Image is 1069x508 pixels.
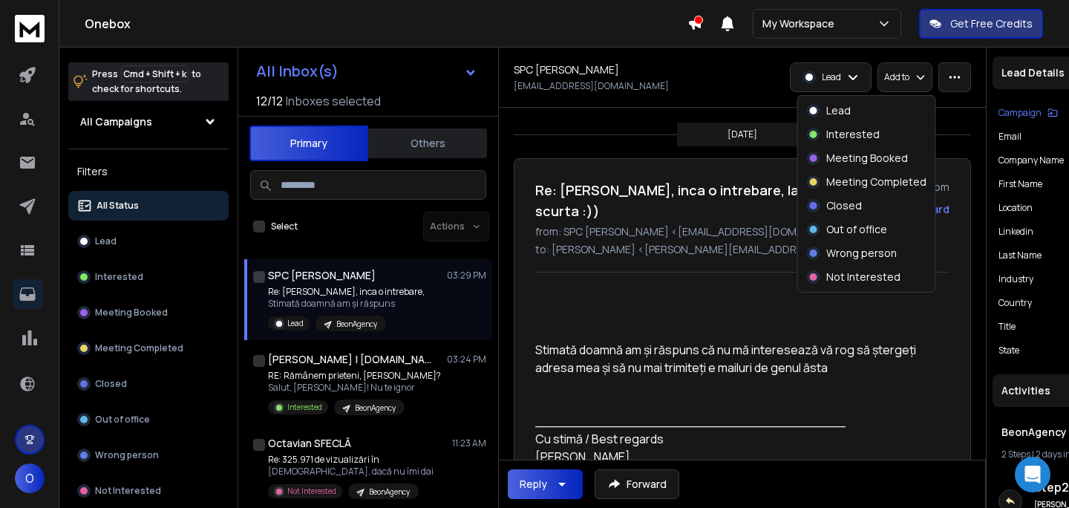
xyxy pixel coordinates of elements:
p: title [998,321,1016,333]
p: Salut, [PERSON_NAME]! Nu te ignor [268,382,441,394]
p: 11:23 AM [452,437,486,449]
p: Interested [287,402,322,413]
p: All Status [97,200,139,212]
p: 03:24 PM [447,354,486,365]
h1: All Campaigns [80,114,152,129]
p: BeonAgency [336,319,377,330]
span: 12 / 12 [256,92,283,110]
p: [DEMOGRAPHIC_DATA], dacă nu îmi dai [268,466,434,478]
p: Not Interested [826,270,900,284]
p: Lead [95,235,117,247]
p: Interested [95,271,143,283]
p: industry [998,273,1033,285]
h3: Filters [68,161,229,182]
p: Country [998,297,1032,309]
p: Not Interested [287,486,336,497]
h1: SPC [PERSON_NAME] [514,62,619,77]
button: Forward [595,469,679,499]
div: Stimată doamnă am și răspuns că nu mă interesează vă rog să ștergeți adresa mea și să nu mai trim... [535,341,938,377]
p: [PERSON_NAME] [535,448,938,466]
p: [EMAIL_ADDRESS][DOMAIN_NAME] [514,80,669,92]
p: Meeting Booked [826,151,908,166]
p: Campaign [998,107,1042,119]
h1: Re: [PERSON_NAME], inca o intrebare, la fel de scurta :)) [535,180,851,221]
p: BeonAgency [369,486,410,498]
h1: Onebox [85,15,687,33]
div: Open Intercom Messenger [1015,457,1050,492]
p: BeonAgency [355,403,396,414]
div: Reply [520,477,547,492]
p: Get Free Credits [950,16,1033,31]
p: First Name [998,178,1042,190]
button: Others [368,127,487,160]
p: Press to check for shortcuts. [92,67,201,97]
p: Cu stimă / Best regards [535,430,938,448]
h1: [PERSON_NAME] | [DOMAIN_NAME] [268,352,431,367]
p: Wrong person [826,246,897,261]
p: State [998,345,1019,356]
p: Company Name [998,154,1064,166]
p: Meeting Completed [95,342,183,354]
p: Email [998,131,1021,143]
p: Closed [826,198,862,213]
button: Primary [249,126,368,161]
p: Lead Details [1001,65,1065,80]
p: Meeting Completed [826,175,926,189]
p: 03:29 PM [447,270,486,281]
p: Lead [822,71,841,83]
p: Re: [PERSON_NAME], inca o intrebare, [268,286,425,298]
h3: Inboxes selected [286,92,381,110]
p: Out of office [826,222,887,237]
p: Re: 325.971 de vizualizări în [268,454,434,466]
h1: All Inbox(s) [256,64,339,79]
img: logo [15,15,45,42]
p: Stimată doamnă am și răspuns [268,298,425,310]
p: to: [PERSON_NAME] <[PERSON_NAME][EMAIL_ADDRESS][DOMAIN_NAME]> [535,242,949,257]
p: [DATE] [728,128,757,140]
p: Closed [95,378,127,390]
p: Lead [287,318,304,329]
p: Interested [826,127,880,142]
span: 2 Steps [1001,448,1030,460]
p: Wrong person [95,449,159,461]
p: ______________________________________ [535,412,938,430]
h1: Octavian SFECLĂ [268,436,351,451]
h1: SPC [PERSON_NAME] [268,268,376,283]
span: Cmd + Shift + k [121,65,189,82]
p: linkedin [998,226,1033,238]
p: from: SPC [PERSON_NAME] <[EMAIL_ADDRESS][DOMAIN_NAME]> [535,224,949,239]
p: location [998,202,1033,214]
p: Lead [826,103,851,118]
p: My Workspace [762,16,840,31]
span: O [15,463,45,493]
p: Add to [884,71,909,83]
p: Meeting Booked [95,307,168,319]
p: Last Name [998,250,1042,261]
label: Select [271,221,298,232]
p: Out of office [95,414,150,426]
p: RE: Rămânem prieteni, [PERSON_NAME]? [268,370,441,382]
p: Not Interested [95,485,161,497]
